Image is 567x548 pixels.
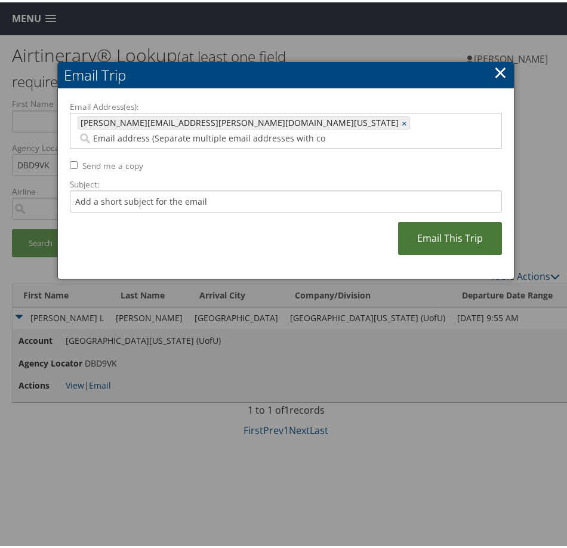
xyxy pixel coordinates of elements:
span: [PERSON_NAME][EMAIL_ADDRESS][PERSON_NAME][DOMAIN_NAME][US_STATE] [78,115,399,127]
a: × [402,115,409,127]
label: Send me a copy [82,158,143,170]
input: Add a short subject for the email [70,188,502,210]
input: Email address (Separate multiple email addresses with commas) [78,130,334,142]
a: Email This Trip [398,220,502,253]
a: × [494,58,507,82]
label: Subject: [70,176,502,188]
h2: Email Trip [58,60,514,86]
label: Email Address(es): [70,98,502,110]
